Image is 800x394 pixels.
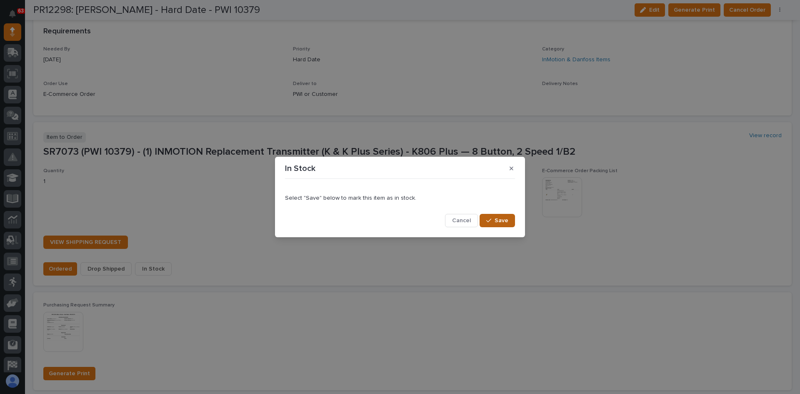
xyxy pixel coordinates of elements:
[452,217,471,224] span: Cancel
[285,163,315,173] p: In Stock
[285,195,515,202] p: Select "Save" below to mark this item as in stock.
[445,214,478,227] button: Cancel
[480,214,515,227] button: Save
[495,217,508,224] span: Save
